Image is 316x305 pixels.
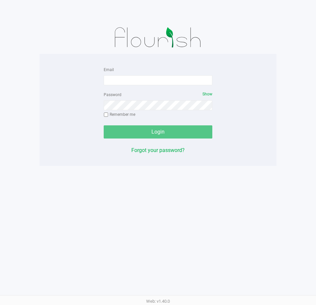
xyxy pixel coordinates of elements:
[104,67,114,73] label: Email
[104,112,135,117] label: Remember me
[104,113,108,117] input: Remember me
[131,146,185,154] button: Forgot your password?
[104,92,121,98] label: Password
[146,299,170,304] span: Web: v1.40.0
[202,92,212,96] span: Show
